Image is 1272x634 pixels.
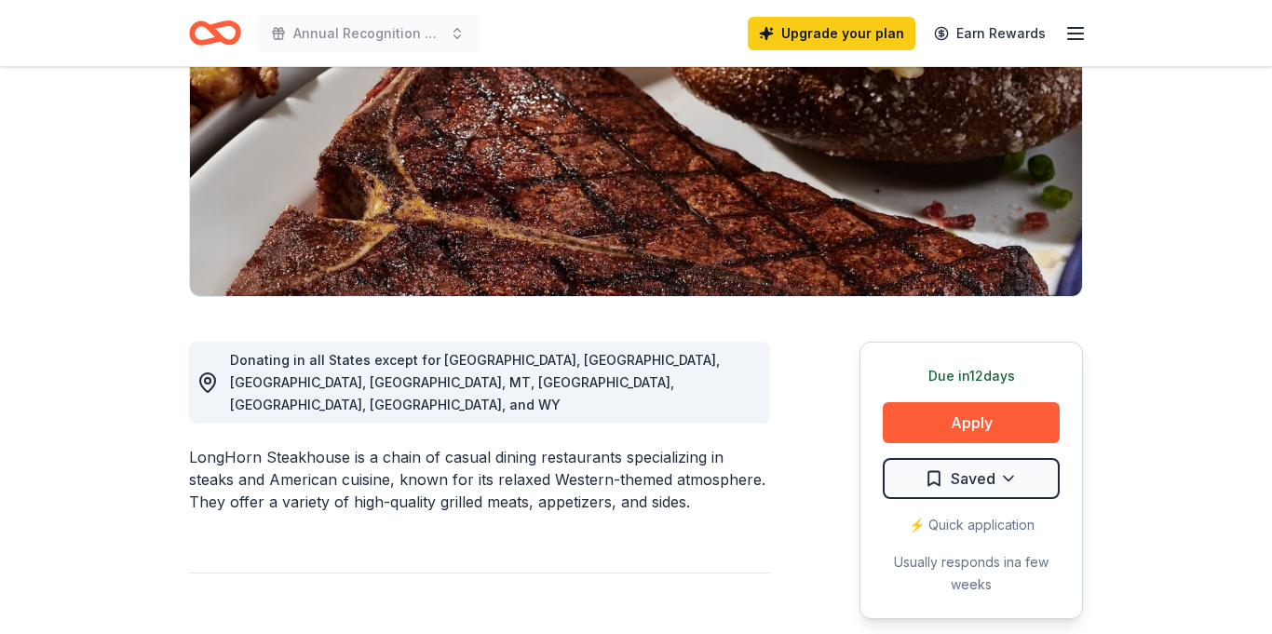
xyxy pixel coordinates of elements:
div: Usually responds in a few weeks [883,551,1060,596]
div: Due in 12 days [883,365,1060,387]
button: Saved [883,458,1060,499]
span: Annual Recognition Event & Fundraiser [293,22,442,45]
button: Apply [883,402,1060,443]
div: ⚡️ Quick application [883,514,1060,536]
a: Home [189,11,241,55]
span: Donating in all States except for [GEOGRAPHIC_DATA], [GEOGRAPHIC_DATA], [GEOGRAPHIC_DATA], [GEOGR... [230,352,720,412]
button: Annual Recognition Event & Fundraiser [256,15,480,52]
a: Upgrade your plan [748,17,915,50]
div: LongHorn Steakhouse is a chain of casual dining restaurants specializing in steaks and American c... [189,446,770,513]
a: Earn Rewards [923,17,1057,50]
span: Saved [951,466,995,491]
